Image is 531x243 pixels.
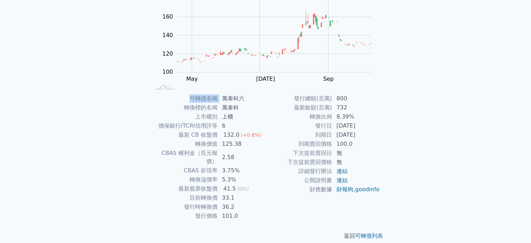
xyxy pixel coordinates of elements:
[266,176,332,185] td: 公開說明書
[218,202,266,212] td: 36.2
[266,121,332,130] td: 發行日
[332,94,380,103] td: 800
[222,131,241,139] div: 132.0
[218,166,266,175] td: 3.75%
[218,175,266,184] td: 5.3%
[218,94,266,103] td: 萬泰科六
[162,13,173,20] tspan: 160
[337,177,348,184] a: 連結
[332,158,380,167] td: 無
[266,185,332,194] td: 財務數據
[151,121,218,130] td: 擔保銀行/TCRI信用評等
[332,130,380,140] td: [DATE]
[266,112,332,121] td: 轉換比例
[151,212,218,221] td: 發行價格
[222,185,237,193] div: 41.5
[218,212,266,221] td: 101.0
[218,103,266,112] td: 萬泰科
[186,76,198,82] tspan: May
[162,50,173,57] tspan: 120
[266,149,332,158] td: 下次提前賣回日
[218,149,266,166] td: 2.58
[151,175,218,184] td: 轉換溢價率
[151,166,218,175] td: CBAS 折現率
[151,202,218,212] td: 發行時轉換價
[323,76,334,82] tspan: Sep
[266,130,332,140] td: 到期日
[355,233,383,239] a: 可轉債列表
[496,209,531,243] div: 聊天小工具
[256,76,275,82] tspan: [DATE]
[496,209,531,243] iframe: Chat Widget
[266,158,332,167] td: 下次提前賣回價格
[143,232,389,240] p: 返回
[332,112,380,121] td: 8.39%
[332,185,380,194] td: ,
[162,32,173,38] tspan: 140
[337,168,348,174] a: 連結
[151,140,218,149] td: 轉換價值
[151,193,218,202] td: 目前轉換價
[218,140,266,149] td: 125.38
[151,130,218,140] td: 最新 CB 收盤價
[332,103,380,112] td: 732
[337,186,353,193] a: 財報狗
[151,94,218,103] td: 可轉債名稱
[151,103,218,112] td: 轉換標的名稱
[151,184,218,193] td: 最新股票收盤價
[332,121,380,130] td: [DATE]
[237,186,249,192] span: (0%)
[266,94,332,103] td: 發行總額(百萬)
[218,193,266,202] td: 33.1
[355,186,379,193] a: goodinfo
[266,140,332,149] td: 到期賣回價格
[218,121,266,130] td: 6
[151,112,218,121] td: 上市櫃別
[332,149,380,158] td: 無
[241,132,261,138] span: (+0.8%)
[162,69,173,75] tspan: 100
[266,167,332,176] td: 詳細發行辦法
[218,112,266,121] td: 上櫃
[151,149,218,166] td: CBAS 權利金（百元報價）
[332,140,380,149] td: 100.0
[266,103,332,112] td: 最新餘額(百萬)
